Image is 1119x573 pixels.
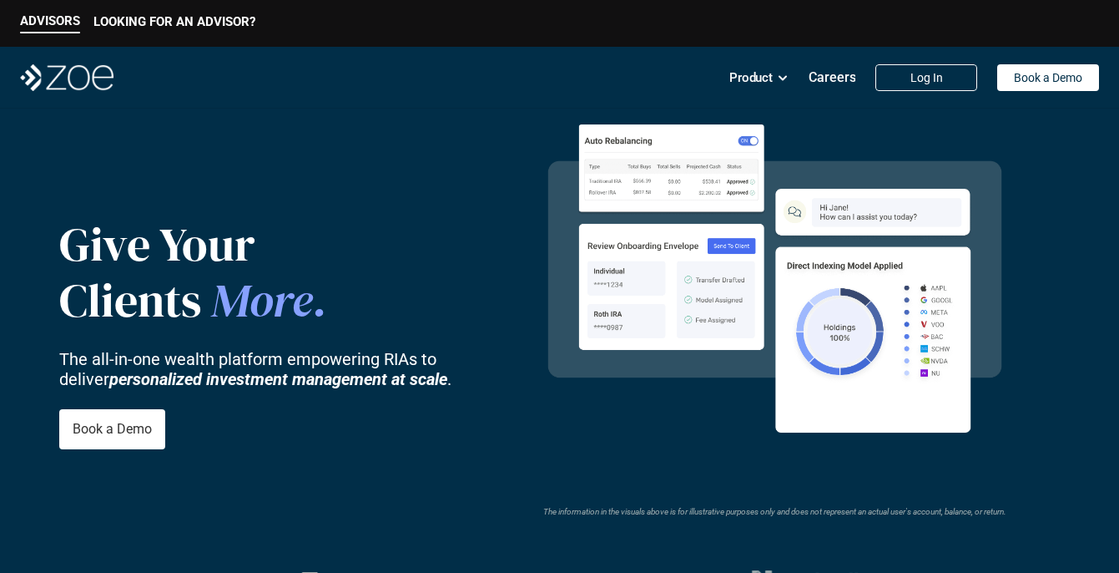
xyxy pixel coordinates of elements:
p: Log In [910,71,943,85]
strong: personalized investment management at scale [109,369,447,389]
p: Careers [809,69,856,85]
span: . [313,269,327,333]
span: More [211,269,313,333]
a: Book a Demo [997,64,1099,91]
p: Give Your [59,216,490,272]
em: The information in the visuals above is for illustrative purposes only and does not represent an ... [543,507,1006,516]
p: Clients [59,273,490,329]
p: The all-in-one wealth platform empowering RIAs to deliver . [59,349,490,389]
p: Book a Demo [1014,71,1082,85]
p: Book a Demo [73,421,152,437]
p: ADVISORS [20,13,80,28]
p: Product [729,65,773,90]
a: Book a Demo [59,409,165,449]
p: LOOKING FOR AN ADVISOR? [93,14,255,29]
a: Log In [875,64,977,91]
